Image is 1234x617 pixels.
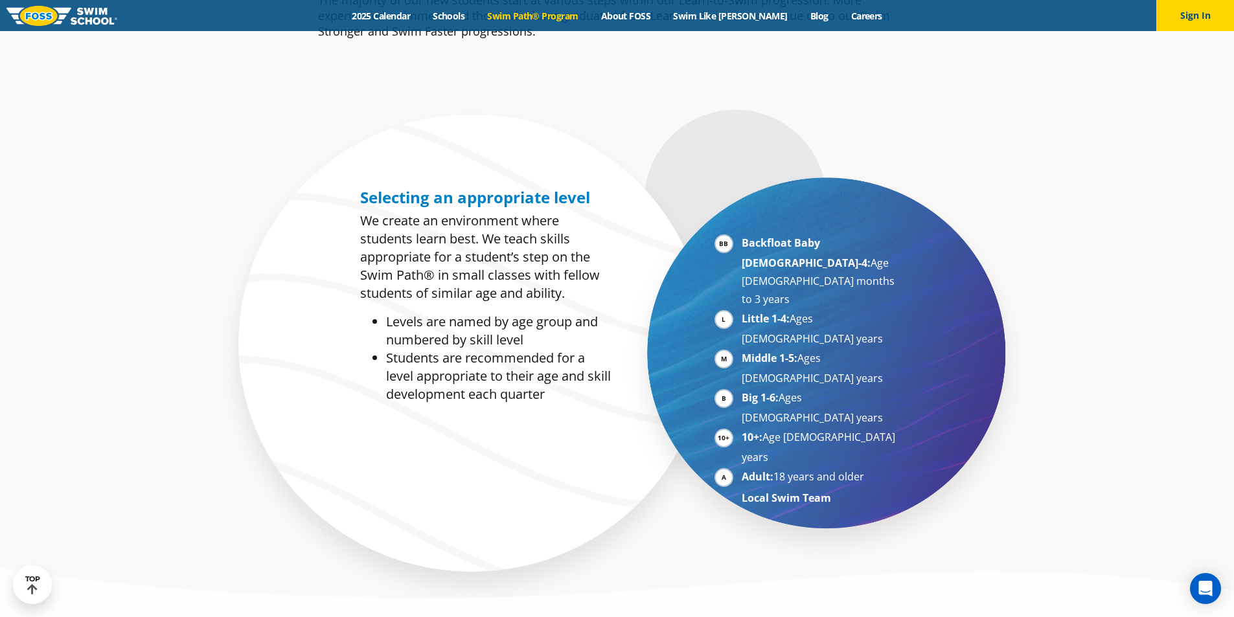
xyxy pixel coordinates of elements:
li: Age [DEMOGRAPHIC_DATA] years [742,428,900,466]
span: Selecting an appropriate level [360,186,590,208]
a: Blog [799,10,840,22]
div: TOP [25,575,40,595]
a: Swim Path® Program [476,10,589,22]
img: FOSS Swim School Logo [6,6,117,26]
div: Open Intercom Messenger [1190,573,1221,604]
strong: Adult: [742,469,773,484]
li: Ages [DEMOGRAPHIC_DATA] years [742,309,900,348]
a: Schools [422,10,476,22]
strong: Big 1-6: [742,390,779,405]
strong: 10+: [742,430,762,444]
a: 2025 Calendar [341,10,422,22]
li: Ages [DEMOGRAPHIC_DATA] years [742,349,900,387]
li: Students are recommended for a level appropriate to their age and skill development each quarter [386,349,611,403]
p: We create an environment where students learn best. We teach skills appropriate for a student’s s... [360,212,611,302]
li: Levels are named by age group and numbered by skill level [386,313,611,349]
li: Age [DEMOGRAPHIC_DATA] months to 3 years [742,234,900,308]
a: About FOSS [589,10,662,22]
li: Ages [DEMOGRAPHIC_DATA] years [742,388,900,427]
strong: Local Swim Team [742,491,831,505]
strong: Little 1-4: [742,311,790,326]
a: Careers [840,10,893,22]
a: Swim Like [PERSON_NAME] [662,10,799,22]
strong: Backfloat Baby [DEMOGRAPHIC_DATA]-4: [742,236,871,270]
strong: Middle 1-5: [742,351,797,365]
li: 18 years and older [742,467,900,488]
